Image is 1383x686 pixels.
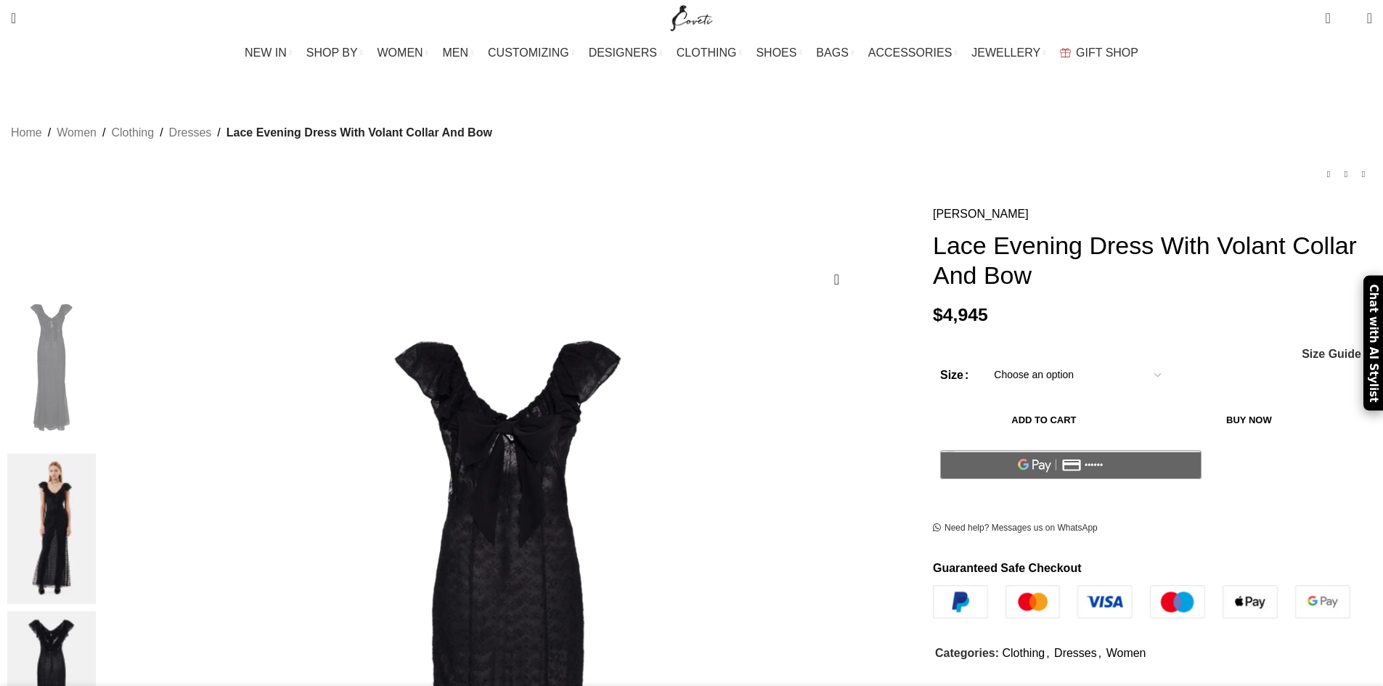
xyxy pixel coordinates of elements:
span: , [1046,644,1049,663]
a: NEW IN [245,38,292,68]
img: Alessandra Rich Lace Evening Dress With Volant Collar And Bow scaled48996 nobg [7,295,96,446]
span: BAGS [816,46,848,60]
a: CUSTOMIZING [488,38,574,68]
button: Buy now [1155,405,1343,436]
span: JEWELLERY [971,46,1040,60]
a: BAGS [816,38,853,68]
a: Previous product [1320,166,1337,183]
img: GiftBag [1060,48,1071,57]
a: Next product [1355,166,1372,183]
a: [PERSON_NAME] [933,205,1029,224]
span: CUSTOMIZING [488,46,569,60]
span: NEW IN [245,46,287,60]
a: MEN [443,38,473,68]
a: ACCESSORIES [868,38,958,68]
span: CLOTHING [677,46,737,60]
span: Size Guide [1302,348,1361,360]
span: 0 [1345,15,1355,25]
label: Size [940,366,968,385]
div: Main navigation [4,38,1379,68]
button: Pay with GPay [940,450,1202,479]
a: Search [4,4,23,33]
a: Home [11,123,42,142]
span: SHOES [756,46,796,60]
a: GIFT SHOP [1060,38,1138,68]
a: Dresses [1054,647,1097,659]
a: SHOP BY [306,38,363,68]
span: Lace Evening Dress With Volant Collar And Bow [227,123,492,142]
iframe: Secure express checkout frame [937,487,1204,489]
a: Clothing [111,123,154,142]
a: Women [57,123,97,142]
span: WOMEN [378,46,423,60]
a: JEWELLERY [971,38,1045,68]
a: WOMEN [378,38,428,68]
span: , [1098,644,1101,663]
a: Dresses [169,123,212,142]
a: DESIGNERS [589,38,662,68]
a: SHOES [756,38,801,68]
nav: Breadcrumb [11,123,492,142]
span: Categories: [935,647,999,659]
a: Need help? Messages us on WhatsApp [933,523,1098,534]
bdi: 4,945 [933,305,988,324]
text: •••••• [1085,460,1104,470]
div: My Wishlist [1342,4,1356,33]
a: 0 [1318,4,1337,33]
img: guaranteed-safe-checkout-bordered.j [933,585,1350,618]
button: Add to cart [940,405,1148,436]
a: Size Guide [1301,348,1361,360]
a: Women [1106,647,1146,659]
span: $ [933,305,943,324]
a: Clothing [1002,647,1045,659]
img: Lace Evening Dress With Volant Collar And Bow - Image 2 [7,454,96,605]
span: SHOP BY [306,46,358,60]
span: DESIGNERS [589,46,657,60]
a: CLOTHING [677,38,742,68]
span: MEN [443,46,469,60]
span: GIFT SHOP [1076,46,1138,60]
a: Site logo [667,11,716,23]
span: ACCESSORIES [868,46,952,60]
span: 0 [1326,7,1337,18]
h1: Lace Evening Dress With Volant Collar And Bow [933,231,1372,290]
strong: Guaranteed Safe Checkout [933,562,1082,574]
